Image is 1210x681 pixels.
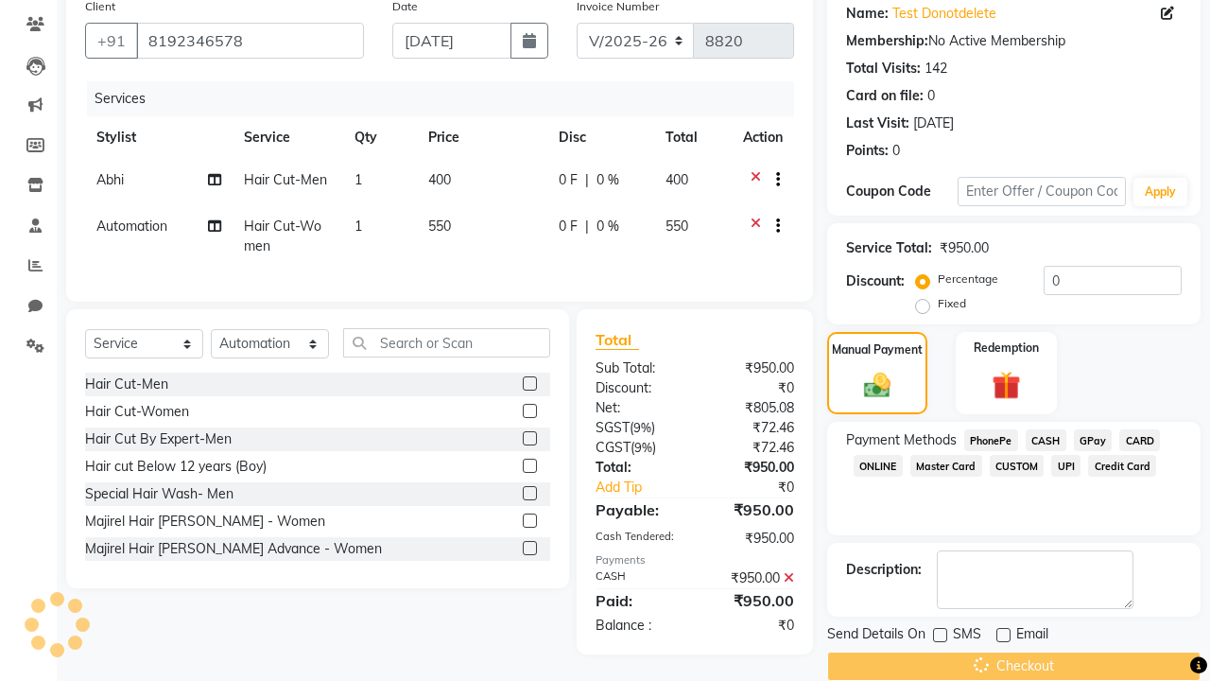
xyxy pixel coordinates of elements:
div: ₹950.00 [695,529,808,549]
span: Master Card [910,455,982,477]
span: 400 [665,171,688,188]
input: Search or Scan [343,328,550,358]
a: Test Donotdelete [892,4,996,24]
div: ₹0 [695,616,808,636]
span: UPI [1051,455,1080,477]
div: Cash Tendered: [581,529,695,549]
div: Discount: [846,271,905,291]
th: Disc [547,116,654,159]
div: Card on file: [846,86,924,106]
div: Special Hair Wash- Men [85,484,233,504]
span: | [585,170,589,190]
th: Stylist [85,116,233,159]
span: 1 [354,171,362,188]
span: Credit Card [1088,455,1156,477]
th: Total [654,116,732,159]
img: _cash.svg [856,370,900,401]
div: ₹950.00 [695,589,808,612]
span: SMS [953,624,981,648]
span: ONLINE [854,455,903,477]
div: ₹950.00 [695,568,808,588]
span: 0 % [596,217,619,236]
input: Enter Offer / Coupon Code [958,177,1126,206]
span: Send Details On [827,624,925,648]
div: Points: [846,141,889,161]
div: 0 [892,141,900,161]
div: ₹950.00 [695,358,808,378]
span: SGST [596,419,630,436]
label: Redemption [974,340,1039,357]
th: Service [233,116,343,159]
div: Paid: [581,589,695,612]
div: No Active Membership [846,31,1182,51]
span: CARD [1119,429,1160,451]
div: ₹805.08 [695,398,808,418]
span: 0 F [559,170,578,190]
span: 1 [354,218,362,235]
div: ₹950.00 [940,238,989,258]
th: Qty [343,116,417,159]
div: [DATE] [913,113,954,133]
div: ₹0 [714,478,808,498]
div: Hair Cut-Men [85,375,168,394]
div: Services [87,81,808,116]
div: ( ) [581,418,695,438]
div: Payments [596,552,794,568]
th: Action [732,116,794,159]
label: Fixed [938,295,966,312]
span: CUSTOM [990,455,1045,477]
div: Name: [846,4,889,24]
span: PhonePe [964,429,1018,451]
div: Membership: [846,31,928,51]
span: 0 % [596,170,619,190]
span: GPay [1074,429,1113,451]
div: Description: [846,560,922,580]
div: Majirel Hair [PERSON_NAME] Advance - Women [85,539,382,559]
div: Last Visit: [846,113,909,133]
span: Abhi [96,171,124,188]
a: Add Tip [581,478,714,498]
div: 142 [925,59,947,79]
span: Hair Cut-Women [244,218,321,254]
div: ₹950.00 [695,458,808,478]
span: CGST [596,439,631,456]
span: 550 [665,218,688,235]
span: Automation [96,218,167,235]
span: Hair Cut-Men [244,171,327,188]
div: Discount: [581,378,695,398]
div: CASH [581,568,695,588]
div: Balance : [581,616,695,636]
div: Hair Cut-Women [85,402,189,422]
label: Percentage [938,271,998,288]
button: +91 [85,23,138,59]
div: ₹950.00 [695,498,808,521]
div: 0 [927,86,935,106]
span: Email [1016,624,1048,648]
label: Manual Payment [832,341,923,358]
div: Total Visits: [846,59,921,79]
div: Hair Cut By Expert-Men [85,429,232,449]
th: Price [417,116,547,159]
span: 9% [633,420,651,435]
button: Apply [1133,178,1187,206]
div: ₹72.46 [695,438,808,458]
div: ₹72.46 [695,418,808,438]
span: 9% [634,440,652,455]
div: Total: [581,458,695,478]
div: Net: [581,398,695,418]
span: 0 F [559,217,578,236]
span: Total [596,330,639,350]
span: 550 [428,218,451,235]
div: Hair cut Below 12 years (Boy) [85,457,267,477]
div: Majirel Hair [PERSON_NAME] - Women [85,512,325,532]
img: _gift.svg [983,368,1030,404]
div: Sub Total: [581,358,695,378]
input: Search by Name/Mobile/Email/Code [136,23,364,59]
span: | [585,217,589,236]
div: Service Total: [846,238,932,258]
div: ₹0 [695,378,808,398]
div: Payable: [581,498,695,521]
span: CASH [1026,429,1066,451]
span: 400 [428,171,451,188]
span: Payment Methods [846,430,957,450]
